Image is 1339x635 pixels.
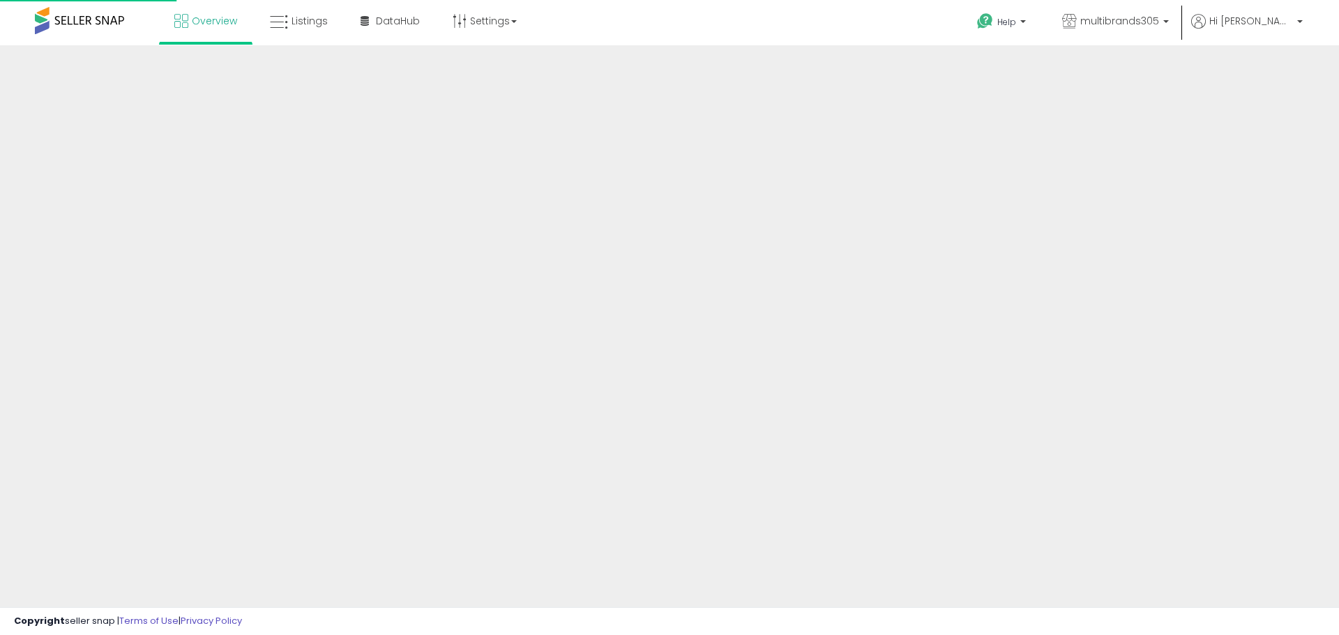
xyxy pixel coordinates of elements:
[14,615,242,628] div: seller snap | |
[1209,14,1293,28] span: Hi [PERSON_NAME]
[119,614,179,627] a: Terms of Use
[376,14,420,28] span: DataHub
[997,16,1016,28] span: Help
[1191,14,1303,45] a: Hi [PERSON_NAME]
[181,614,242,627] a: Privacy Policy
[192,14,237,28] span: Overview
[14,614,65,627] strong: Copyright
[1080,14,1159,28] span: multibrands305
[966,2,1040,45] a: Help
[976,13,994,30] i: Get Help
[292,14,328,28] span: Listings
